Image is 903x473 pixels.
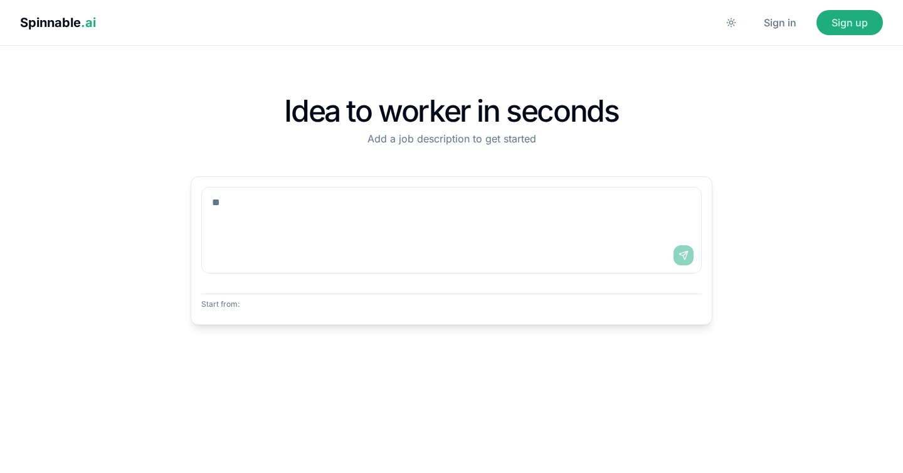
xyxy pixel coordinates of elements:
span: .ai [81,15,96,30]
p: Add a job description to get started [191,131,712,146]
p: Start from: [201,299,702,309]
button: Sign up [816,10,883,35]
button: Switch to dark mode [719,10,744,35]
button: Sign in [749,10,811,35]
span: Spinnable [20,15,96,30]
h1: Idea to worker in seconds [191,96,712,126]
